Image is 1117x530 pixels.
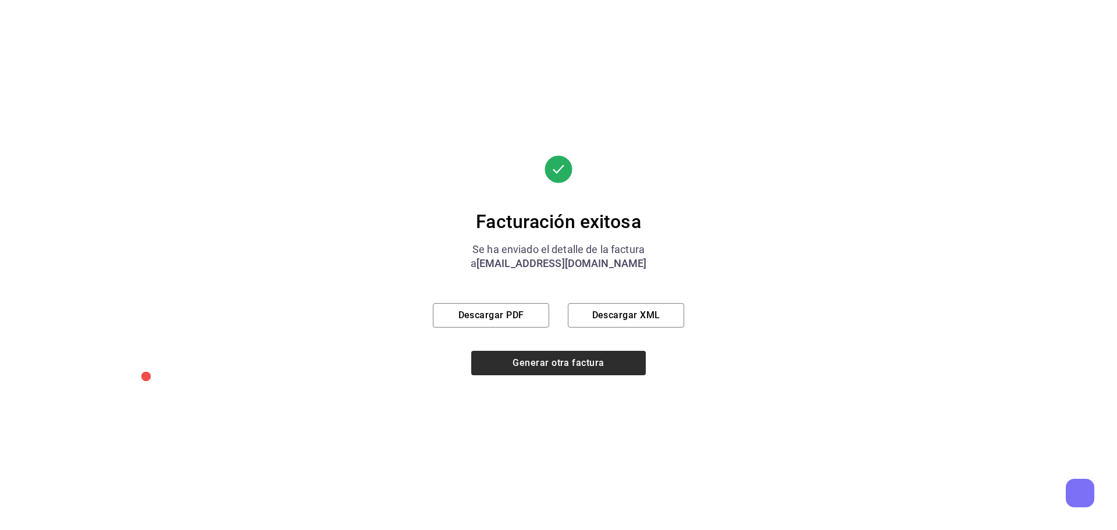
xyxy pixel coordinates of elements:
[433,243,684,257] div: Se ha enviado el detalle de la factura
[433,257,684,271] div: a
[568,303,684,328] button: Descargar XML
[471,351,646,375] button: Generar otra factura
[476,257,647,269] span: [EMAIL_ADDRESS][DOMAIN_NAME]
[433,303,549,328] button: Descargar PDF
[433,210,684,233] div: Facturación exitosa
